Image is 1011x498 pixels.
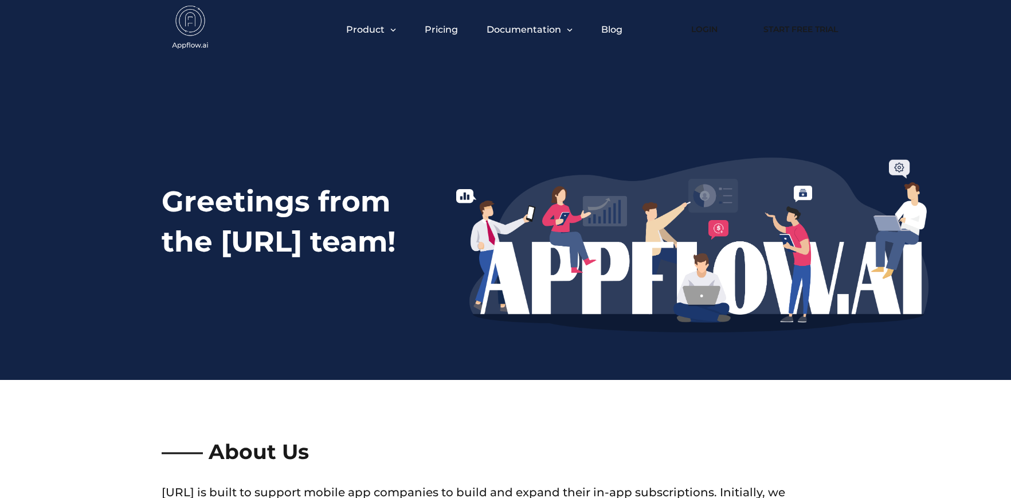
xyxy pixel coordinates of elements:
a: Start Free Trial [752,17,849,42]
div: Greetings from the [URL] team! [162,182,431,262]
a: Login [674,17,735,42]
div: —— About Us [162,437,832,466]
button: Documentation [487,24,573,35]
a: Blog [601,24,622,35]
img: appflow.ai-team [454,156,930,334]
img: appflow.ai-logo [162,6,219,52]
button: Product [346,24,396,35]
span: Documentation [487,24,561,35]
span: Product [346,24,385,35]
a: Pricing [425,24,458,35]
